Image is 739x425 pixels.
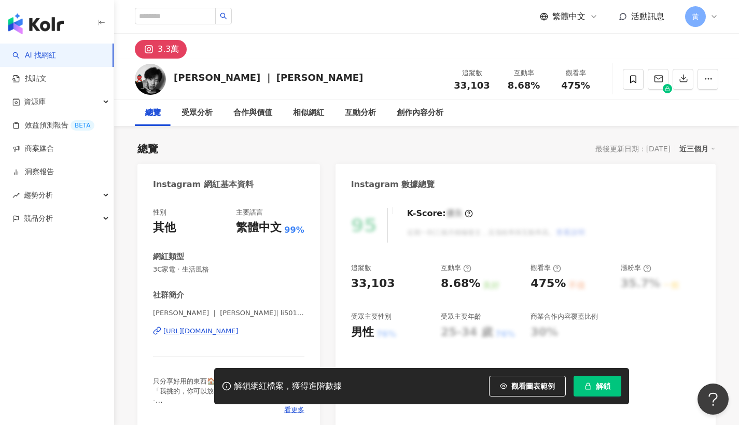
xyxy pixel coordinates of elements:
div: 解鎖網紅檔案，獲得進階數據 [234,381,342,392]
div: 社群簡介 [153,290,184,301]
div: 475% [531,276,566,292]
div: 3.3萬 [158,42,179,56]
div: 男性 [351,324,374,341]
div: 近三個月 [679,142,716,155]
span: 觀看圖表範例 [511,382,555,390]
div: 互動率 [441,263,471,273]
button: 解鎖 [574,376,621,396]
span: 3C家電 · 生活風格 [153,265,304,274]
span: 475% [561,80,590,91]
div: 總覽 [137,141,158,156]
div: 最後更新日期：[DATE] [595,145,671,153]
img: KOL Avatar [135,64,166,95]
div: [PERSON_NAME] ｜ [PERSON_NAME] [174,71,363,84]
div: 總覽 [145,107,161,119]
div: 8.68% [441,276,480,292]
a: 找貼文 [12,74,47,84]
div: 漲粉率 [621,263,651,273]
div: 觀看率 [531,263,561,273]
a: 洞察報告 [12,167,54,177]
img: logo [8,13,64,34]
a: 商案媒合 [12,144,54,154]
a: searchAI 找網紅 [12,50,56,61]
div: 追蹤數 [452,68,492,78]
div: [URL][DOMAIN_NAME] [163,327,239,336]
button: 3.3萬 [135,40,187,59]
div: 互動分析 [345,107,376,119]
span: 資源庫 [24,90,46,114]
div: Instagram 網紅基本資料 [153,179,254,190]
div: 主要語言 [236,208,263,217]
div: 商業合作內容覆蓋比例 [531,312,598,321]
span: 繁體中文 [552,11,585,22]
div: 觀看率 [556,68,595,78]
a: [URL][DOMAIN_NAME] [153,327,304,336]
div: 相似網紅 [293,107,324,119]
div: 網紅類型 [153,251,184,262]
span: 8.68% [508,80,540,91]
div: 創作內容分析 [397,107,443,119]
div: 合作與價值 [233,107,272,119]
span: 看更多 [284,405,304,415]
div: 性別 [153,208,166,217]
span: 黃 [692,11,699,22]
div: 受眾主要年齡 [441,312,481,321]
span: [PERSON_NAME] ｜ [PERSON_NAME]| li501464 [153,308,304,318]
div: 33,103 [351,276,395,292]
div: Instagram 數據總覽 [351,179,435,190]
div: 繁體中文 [236,220,282,236]
div: 其他 [153,220,176,236]
div: K-Score : [407,208,473,219]
div: 受眾主要性別 [351,312,392,321]
span: 趨勢分析 [24,183,53,207]
span: 解鎖 [596,382,610,390]
div: 追蹤數 [351,263,371,273]
span: 活動訊息 [631,11,664,21]
span: 競品分析 [24,207,53,230]
span: 33,103 [454,80,490,91]
button: 觀看圖表範例 [489,376,566,396]
span: search [220,12,227,20]
a: 效益預測報告BETA [12,120,94,131]
div: 互動率 [504,68,543,78]
span: rise [12,192,20,199]
div: 受眾分析 [182,107,213,119]
span: 99% [284,224,304,236]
